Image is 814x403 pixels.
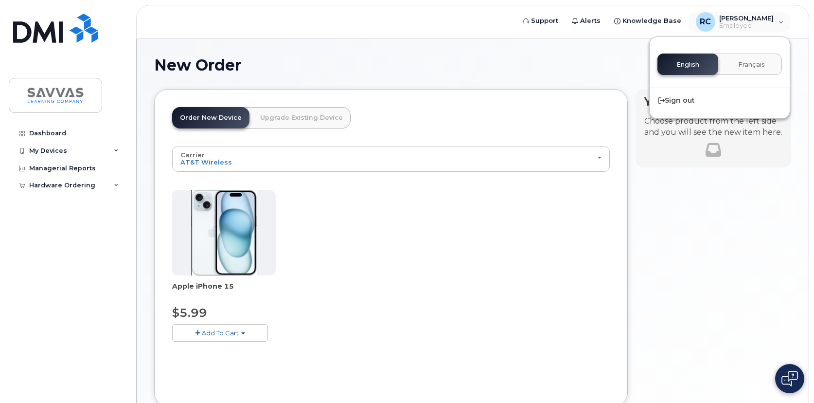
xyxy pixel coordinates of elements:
[180,158,232,166] span: AT&T Wireless
[154,56,791,73] h1: New Order
[738,61,765,69] span: Français
[172,146,610,171] button: Carrier AT&T Wireless
[172,324,268,341] button: Add To Cart
[202,329,239,337] span: Add To Cart
[781,371,798,386] img: Open chat
[172,306,207,320] span: $5.99
[644,116,782,138] p: Choose product from the left side and you will see the new item here.
[172,281,276,301] div: Apple iPhone 15
[644,95,782,108] h4: Your Cart is Empty!
[172,107,249,128] a: Order New Device
[252,107,351,128] a: Upgrade Existing Device
[191,190,256,275] img: iPhone_15.png
[650,92,790,110] div: Sign out
[180,151,205,159] span: Carrier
